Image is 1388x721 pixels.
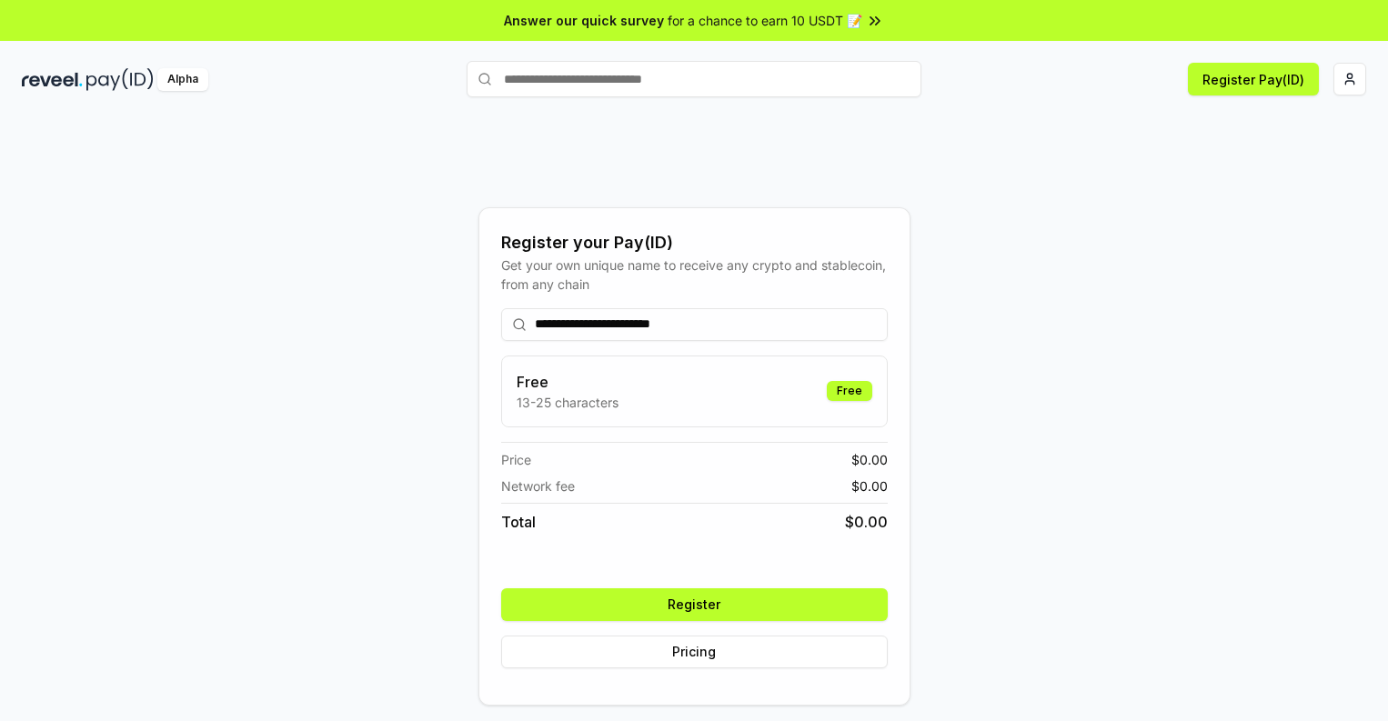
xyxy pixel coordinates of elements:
[851,476,888,496] span: $ 0.00
[501,636,888,668] button: Pricing
[501,588,888,621] button: Register
[1188,63,1319,95] button: Register Pay(ID)
[517,371,619,393] h3: Free
[86,68,154,91] img: pay_id
[504,11,664,30] span: Answer our quick survey
[668,11,862,30] span: for a chance to earn 10 USDT 📝
[501,476,575,496] span: Network fee
[827,381,872,401] div: Free
[157,68,208,91] div: Alpha
[517,393,619,412] p: 13-25 characters
[22,68,83,91] img: reveel_dark
[501,511,536,533] span: Total
[501,230,888,255] div: Register your Pay(ID)
[851,450,888,469] span: $ 0.00
[501,450,531,469] span: Price
[501,255,888,294] div: Get your own unique name to receive any crypto and stablecoin, from any chain
[845,511,888,533] span: $ 0.00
